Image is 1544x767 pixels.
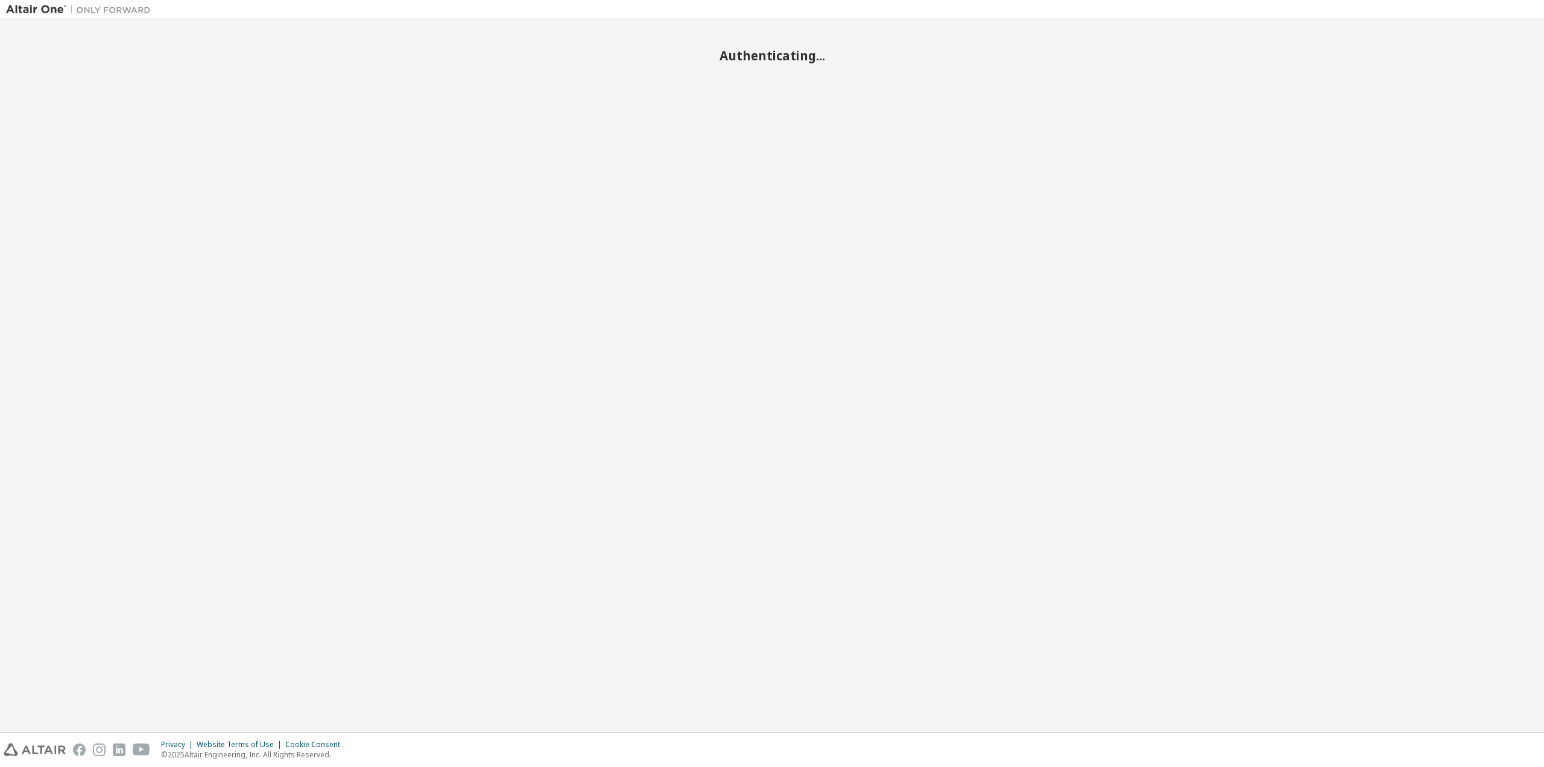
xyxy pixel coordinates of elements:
div: Cookie Consent [285,740,347,749]
img: altair_logo.svg [4,743,66,756]
div: Privacy [161,740,197,749]
div: Website Terms of Use [197,740,285,749]
img: facebook.svg [73,743,86,756]
p: © 2025 Altair Engineering, Inc. All Rights Reserved. [161,749,347,760]
img: instagram.svg [93,743,106,756]
img: linkedin.svg [113,743,125,756]
img: Altair One [6,4,157,16]
img: youtube.svg [133,743,150,756]
h2: Authenticating... [6,48,1538,63]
